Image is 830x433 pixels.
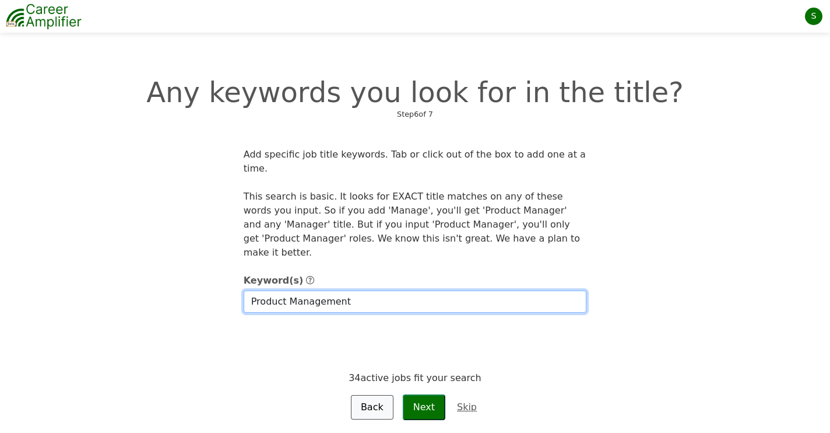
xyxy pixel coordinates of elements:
span: Keyword(s) [244,275,304,286]
div: Any keywords you look for in the title? [137,78,694,106]
div: Step 6 of 7 [137,111,694,118]
img: career-amplifier-logo.png [6,2,82,31]
a: Skip [450,400,484,414]
button: Next [403,394,445,420]
div: 34 active jobs fit your search [237,371,593,385]
a: Back [351,395,393,420]
div: S [805,8,822,25]
div: Add specific job title keywords. Tab or click out of the box to add one at a time. This search is... [230,148,600,260]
